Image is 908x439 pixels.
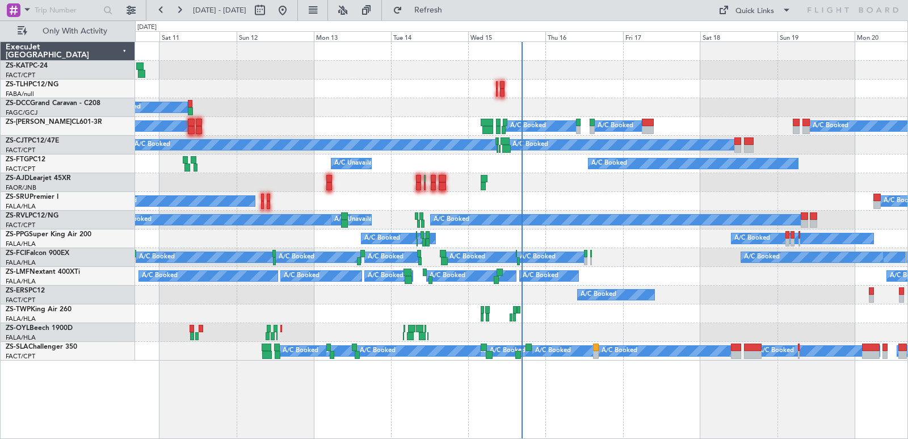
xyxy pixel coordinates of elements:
[6,212,58,219] a: ZS-RVLPC12/NG
[368,249,403,266] div: A/C Booked
[777,31,855,41] div: Sun 19
[12,22,123,40] button: Only With Activity
[6,119,102,126] a: ZS-[PERSON_NAME]CL601-3R
[510,118,546,135] div: A/C Booked
[334,155,381,172] div: A/C Unavailable
[284,267,320,285] div: A/C Booked
[6,137,59,144] a: ZS-CJTPC12/47E
[6,296,35,304] a: FACT/CPT
[744,249,780,266] div: A/C Booked
[6,287,28,294] span: ZS-ERS
[142,267,178,285] div: A/C Booked
[512,136,548,153] div: A/C Booked
[6,344,77,350] a: ZS-SLAChallenger 350
[6,315,36,323] a: FALA/HLA
[6,137,28,144] span: ZS-CJT
[6,194,58,200] a: ZS-SRUPremier I
[490,342,526,359] div: A/C Booked
[6,306,72,313] a: ZS-TWPKing Air 260
[279,249,314,266] div: A/C Booked
[6,325,30,332] span: ZS-OYL
[6,212,28,219] span: ZS-RVL
[523,267,558,285] div: A/C Booked
[6,231,29,238] span: ZS-PPG
[6,119,72,126] span: ZS-[PERSON_NAME]
[314,31,391,41] div: Mon 13
[602,342,637,359] div: A/C Booked
[6,325,73,332] a: ZS-OYLBeech 1900D
[6,306,31,313] span: ZS-TWP
[6,240,36,248] a: FALA/HLA
[6,231,91,238] a: ZS-PPGSuper King Air 200
[6,269,30,275] span: ZS-LMF
[6,81,28,88] span: ZS-TLH
[700,31,777,41] div: Sat 18
[368,267,403,285] div: A/C Booked
[6,194,30,200] span: ZS-SRU
[35,2,100,19] input: Trip Number
[6,183,36,192] a: FAOR/JNB
[434,211,469,228] div: A/C Booked
[360,342,396,359] div: A/C Booked
[6,352,35,361] a: FACT/CPT
[391,31,468,41] div: Tue 14
[6,90,34,98] a: FABA/null
[6,156,45,163] a: ZS-FTGPC12
[6,62,48,69] a: ZS-KATPC-24
[159,31,237,41] div: Sat 11
[364,230,400,247] div: A/C Booked
[134,136,170,153] div: A/C Booked
[468,31,545,41] div: Wed 15
[237,31,314,41] div: Sun 12
[735,6,774,17] div: Quick Links
[6,175,71,182] a: ZS-AJDLearjet 45XR
[6,287,45,294] a: ZS-ERSPC12
[520,249,556,266] div: A/C Booked
[581,286,616,303] div: A/C Booked
[598,118,633,135] div: A/C Booked
[430,267,465,285] div: A/C Booked
[758,342,794,359] div: A/C Booked
[193,5,246,15] span: [DATE] - [DATE]
[623,31,700,41] div: Fri 17
[535,342,571,359] div: A/C Booked
[388,1,456,19] button: Refresh
[591,155,627,172] div: A/C Booked
[6,156,29,163] span: ZS-FTG
[813,118,848,135] div: A/C Booked
[405,6,452,14] span: Refresh
[545,31,623,41] div: Thu 16
[137,23,157,32] div: [DATE]
[6,100,100,107] a: ZS-DCCGrand Caravan - C208
[334,211,381,228] div: A/C Unavailable
[713,1,797,19] button: Quick Links
[734,230,770,247] div: A/C Booked
[449,249,485,266] div: A/C Booked
[6,344,28,350] span: ZS-SLA
[30,27,120,35] span: Only With Activity
[6,221,35,229] a: FACT/CPT
[283,342,318,359] div: A/C Booked
[6,100,30,107] span: ZS-DCC
[139,249,175,266] div: A/C Booked
[6,71,35,80] a: FACT/CPT
[6,81,58,88] a: ZS-TLHPC12/NG
[6,250,69,257] a: ZS-FCIFalcon 900EX
[6,108,37,117] a: FAGC/GCJ
[6,277,36,286] a: FALA/HLA
[6,165,35,173] a: FACT/CPT
[6,269,80,275] a: ZS-LMFNextant 400XTi
[6,333,36,342] a: FALA/HLA
[6,250,26,257] span: ZS-FCI
[6,202,36,211] a: FALA/HLA
[6,258,36,267] a: FALA/HLA
[6,175,30,182] span: ZS-AJD
[6,146,35,154] a: FACT/CPT
[6,62,29,69] span: ZS-KAT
